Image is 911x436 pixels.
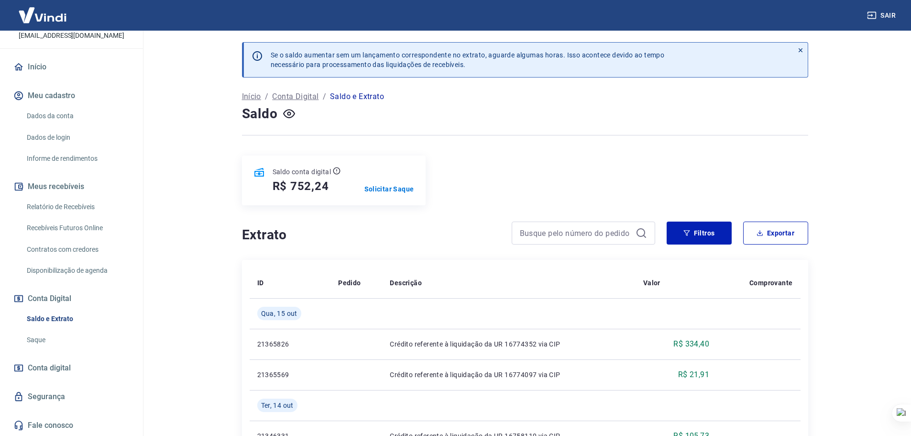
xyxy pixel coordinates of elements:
a: Conta Digital [272,91,318,102]
p: ID [257,278,264,288]
a: Início [11,56,132,78]
span: Qua, 15 out [261,309,297,318]
a: Contratos com credores [23,240,132,259]
h5: R$ 752,24 [273,179,329,194]
button: Filtros [667,222,732,245]
p: Valor [643,278,660,288]
h4: Extrato [242,225,500,245]
p: R$ 334,40 [673,338,709,350]
p: Saldo e Extrato [330,91,384,102]
a: Início [242,91,261,102]
button: Exportar [743,222,808,245]
p: / [323,91,326,102]
p: Crédito referente à liquidação da UR 16774097 via CIP [390,370,627,380]
span: Ter, 14 out [261,401,294,410]
button: Sair [865,7,900,24]
h4: Saldo [242,104,278,123]
p: Saldo conta digital [273,167,331,177]
p: 21365826 [257,339,323,349]
input: Busque pelo número do pedido [520,226,632,240]
p: [EMAIL_ADDRESS][DOMAIN_NAME] [19,31,124,41]
img: Vindi [11,0,74,30]
a: Recebíveis Futuros Online [23,218,132,238]
a: Solicitar Saque [364,184,414,194]
p: Pedido [338,278,361,288]
button: Meu cadastro [11,85,132,106]
a: Dados da conta [23,106,132,126]
p: 21365569 [257,370,323,380]
a: Saque [23,330,132,350]
a: Saldo e Extrato [23,309,132,329]
a: Relatório de Recebíveis [23,197,132,217]
p: Comprovante [749,278,792,288]
a: Disponibilização de agenda [23,261,132,280]
button: Conta Digital [11,288,132,309]
a: Fale conosco [11,415,132,436]
a: Informe de rendimentos [23,149,132,168]
p: Se o saldo aumentar sem um lançamento correspondente no extrato, aguarde algumas horas. Isso acon... [271,50,665,69]
p: Crédito referente à liquidação da UR 16774352 via CIP [390,339,627,349]
a: Conta digital [11,358,132,379]
p: R$ 21,91 [678,369,709,380]
p: / [265,91,268,102]
p: Descrição [390,278,422,288]
span: Conta digital [28,361,71,375]
button: Meus recebíveis [11,176,132,197]
a: Segurança [11,386,132,407]
a: Dados de login [23,128,132,147]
